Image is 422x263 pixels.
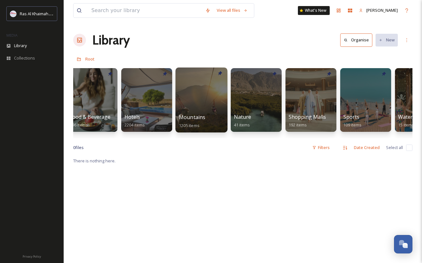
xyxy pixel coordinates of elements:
[179,122,200,128] span: 1205 items
[70,113,110,120] span: Food & Beverage
[85,55,95,63] a: Root
[70,114,110,128] a: Food & Beverage296 items
[298,6,330,15] a: What's New
[23,254,41,259] span: Privacy Policy
[124,114,145,128] a: Hotels2204 items
[14,43,27,49] span: Library
[289,114,326,128] a: Shopping Malls192 items
[10,11,17,17] img: Logo_RAKTDA_RGB-01.png
[214,4,251,17] a: View all files
[20,11,110,17] span: Ras Al Khaimah Tourism Development Authority
[124,122,145,128] span: 2204 items
[289,113,326,120] span: Shopping Malls
[234,114,251,128] a: Nature41 items
[356,4,401,17] a: [PERSON_NAME]
[351,141,383,154] div: Date Created
[23,252,41,260] a: Privacy Policy
[73,158,116,164] span: There is nothing here.
[289,122,307,128] span: 192 items
[366,7,398,13] span: [PERSON_NAME]
[234,113,251,120] span: Nature
[340,33,376,46] a: Organise
[394,235,412,253] button: Open Chat
[85,56,95,62] span: Root
[70,122,88,128] span: 296 items
[343,113,359,120] span: Sports
[179,114,206,121] span: Mountains
[179,114,206,128] a: Mountains1205 items
[340,33,372,46] button: Organise
[376,34,398,46] button: New
[343,114,362,128] a: Sports109 items
[6,33,18,38] span: MEDIA
[309,141,333,154] div: Filters
[88,4,202,18] input: Search your library
[73,145,84,151] span: 0 file s
[386,145,403,151] span: Select all
[343,122,362,128] span: 109 items
[124,113,140,120] span: Hotels
[92,31,130,50] a: Library
[398,122,414,128] span: 15 items
[234,122,250,128] span: 41 items
[14,55,35,61] span: Collections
